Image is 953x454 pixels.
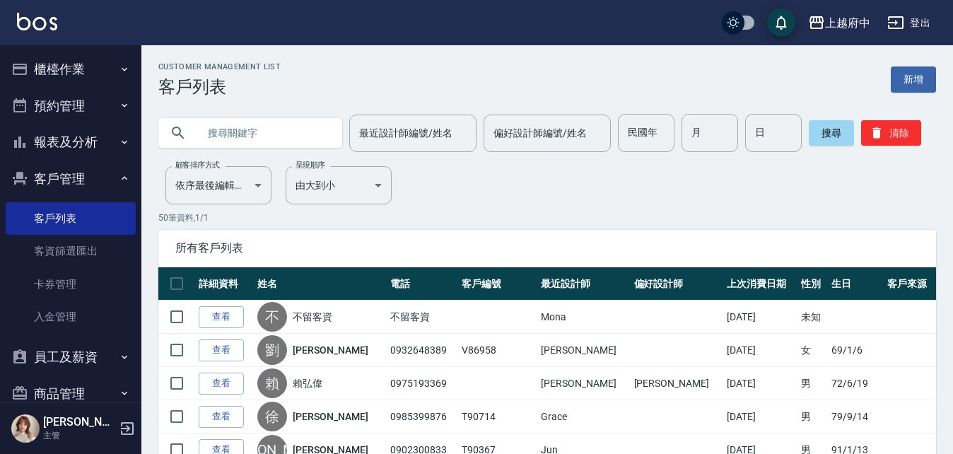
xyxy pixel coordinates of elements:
div: 由大到小 [286,166,392,204]
td: 0932648389 [387,334,458,367]
th: 詳細資料 [195,267,254,301]
img: Person [11,414,40,443]
a: 查看 [199,406,244,428]
span: 所有客戶列表 [175,241,919,255]
th: 最近設計師 [537,267,630,301]
button: 搜尋 [809,120,854,146]
h5: [PERSON_NAME] [43,415,115,429]
div: 依序最後編輯時間 [165,166,271,204]
td: Mona [537,301,630,334]
button: 商品管理 [6,376,136,412]
th: 電話 [387,267,458,301]
div: 上越府中 [825,14,870,32]
td: [PERSON_NAME] [537,367,630,400]
th: 姓名 [254,267,387,301]
button: 上越府中 [802,8,876,37]
a: 查看 [199,306,244,328]
button: 報表及分析 [6,124,136,161]
p: 50 筆資料, 1 / 1 [158,211,936,224]
th: 上次消費日期 [723,267,798,301]
td: 不留客資 [387,301,458,334]
td: 79/9/14 [828,400,884,433]
div: 劉 [257,335,287,365]
td: [DATE] [723,334,798,367]
label: 呈現順序 [296,160,325,170]
a: 不留客資 [293,310,332,324]
td: 未知 [797,301,828,334]
td: 72/6/19 [828,367,884,400]
td: [PERSON_NAME] [537,334,630,367]
td: [DATE] [723,367,798,400]
div: 徐 [257,402,287,431]
a: [PERSON_NAME] [293,409,368,424]
button: 預約管理 [6,88,136,124]
div: 不 [257,302,287,332]
a: 卡券管理 [6,268,136,301]
button: save [767,8,795,37]
a: 客戶列表 [6,202,136,235]
th: 生日 [828,267,884,301]
td: [DATE] [723,301,798,334]
th: 客戶編號 [458,267,537,301]
button: 清除 [861,120,921,146]
input: 搜尋關鍵字 [198,114,331,152]
td: [PERSON_NAME] [631,367,723,400]
img: Logo [17,13,57,30]
label: 顧客排序方式 [175,160,220,170]
th: 客戶來源 [884,267,936,301]
td: [DATE] [723,400,798,433]
td: 男 [797,400,828,433]
a: 賴弘偉 [293,376,322,390]
h2: Customer Management List [158,62,281,71]
a: [PERSON_NAME] [293,343,368,357]
p: 主管 [43,429,115,442]
button: 客戶管理 [6,161,136,197]
td: Grace [537,400,630,433]
button: 員工及薪資 [6,339,136,376]
td: T90714 [458,400,537,433]
td: 69/1/6 [828,334,884,367]
button: 登出 [882,10,936,36]
td: 0975193369 [387,367,458,400]
h3: 客戶列表 [158,77,281,97]
td: V86958 [458,334,537,367]
th: 偏好設計師 [631,267,723,301]
th: 性別 [797,267,828,301]
a: 查看 [199,339,244,361]
td: 女 [797,334,828,367]
td: 0985399876 [387,400,458,433]
div: 賴 [257,368,287,398]
a: 入金管理 [6,301,136,333]
button: 櫃檯作業 [6,51,136,88]
a: 查看 [199,373,244,395]
a: 新增 [891,66,936,93]
td: 男 [797,367,828,400]
a: 客資篩選匯出 [6,235,136,267]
